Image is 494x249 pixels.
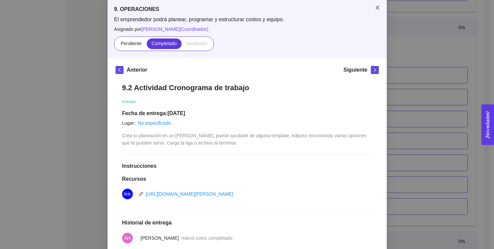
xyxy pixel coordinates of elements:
span: link [139,192,143,196]
span: link [124,189,131,199]
h5: Siguiente [343,66,367,74]
span: AH [124,233,130,243]
span: Crea tu planeación en un [PERSON_NAME], puede ayudarte de alguna template. Adjunto encontrarás va... [122,133,368,146]
h1: Historial de entrega [122,219,372,226]
h5: 9. OPERACIONES [114,5,380,13]
article: Lugar: [122,119,135,127]
span: close [375,5,380,10]
span: Asignado por [114,26,380,33]
h1: 9.2 Actividad Cronograma de trabajo [122,83,372,92]
h5: Anterior [127,66,147,74]
span: right [371,68,378,72]
span: Verificado [187,41,207,46]
button: right [371,66,379,74]
h1: Recursos [122,176,372,182]
span: Actividad [122,100,136,103]
span: [PERSON_NAME] [141,235,179,241]
span: Completado [152,41,177,46]
h1: Fecha de entrega: [DATE] [122,110,372,117]
a: No especificado [138,120,171,126]
span: El emprendedor podrá planear, programar y estructurar costos y equipo. [114,16,380,23]
button: left [116,66,123,74]
button: Open Feedback Widget [481,104,494,145]
span: marcó como completado [182,235,232,241]
span: [PERSON_NAME] ( Coordinador ) [141,27,208,32]
a: [URL][DOMAIN_NAME][PERSON_NAME] [146,191,233,197]
h1: Instrucciones [122,163,372,169]
span: left [116,68,123,72]
span: Pendiente [121,41,141,46]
